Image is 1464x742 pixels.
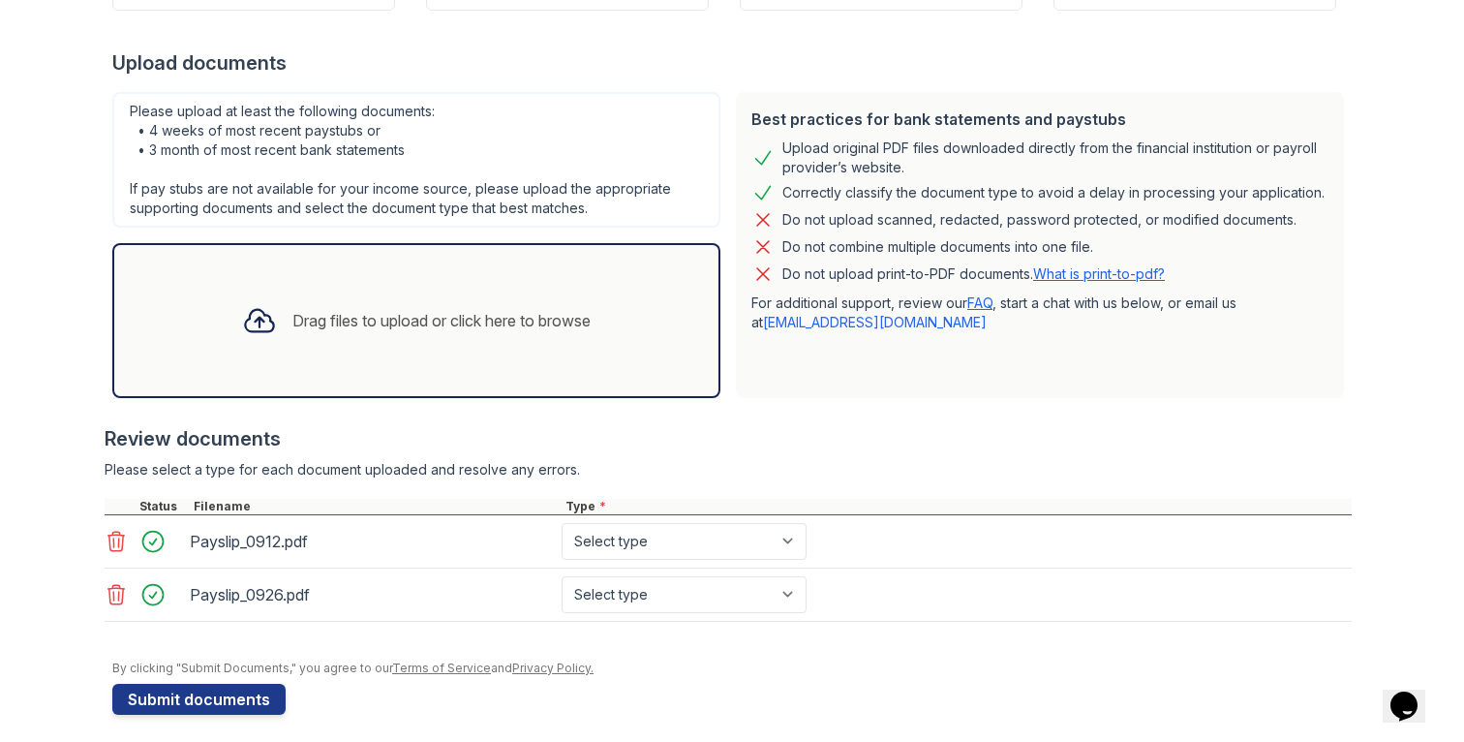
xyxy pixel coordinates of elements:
div: Please upload at least the following documents: • 4 weeks of most recent paystubs or • 3 month of... [112,92,720,228]
iframe: chat widget [1383,665,1445,723]
div: Drag files to upload or click here to browse [292,309,591,332]
div: Upload original PDF files downloaded directly from the financial institution or payroll provider’... [782,139,1328,177]
a: Terms of Service [392,661,491,675]
p: Do not upload print-to-PDF documents. [782,264,1165,284]
p: For additional support, review our , start a chat with us below, or email us at [751,294,1328,332]
div: Payslip_0912.pdf [190,526,554,557]
div: Best practices for bank statements and paystubs [751,108,1328,131]
div: Upload documents [112,49,1352,77]
a: FAQ [967,294,992,311]
div: Status [136,499,190,514]
a: What is print-to-pdf? [1033,265,1165,282]
div: Please select a type for each document uploaded and resolve any errors. [105,460,1352,479]
div: Review documents [105,425,1352,452]
div: Payslip_0926.pdf [190,579,554,610]
button: Submit documents [112,684,286,715]
div: Type [562,499,1352,514]
div: By clicking "Submit Documents," you agree to our and [112,661,1352,676]
div: Do not upload scanned, redacted, password protected, or modified documents. [782,208,1296,232]
div: Correctly classify the document type to avoid a delay in processing your application. [782,181,1325,204]
div: Filename [190,499,562,514]
a: [EMAIL_ADDRESS][DOMAIN_NAME] [763,314,987,330]
a: Privacy Policy. [512,661,594,675]
div: Do not combine multiple documents into one file. [782,235,1093,259]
